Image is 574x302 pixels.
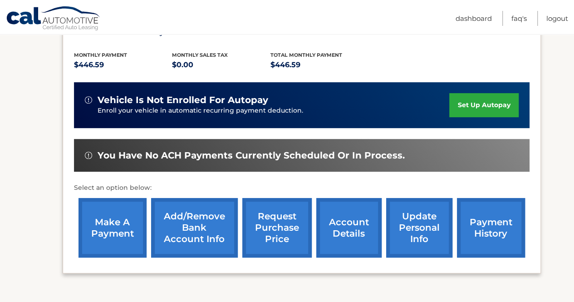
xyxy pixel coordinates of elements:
a: set up autopay [449,93,518,117]
img: alert-white.svg [85,152,92,159]
a: FAQ's [511,11,527,26]
a: payment history [457,198,525,257]
p: $446.59 [270,59,369,71]
span: You have no ACH payments currently scheduled or in process. [98,150,405,161]
a: account details [316,198,382,257]
a: request purchase price [242,198,312,257]
a: update personal info [386,198,452,257]
p: Enroll your vehicle in automatic recurring payment deduction. [98,106,450,116]
span: Total Monthly Payment [270,52,342,58]
img: alert-white.svg [85,96,92,104]
p: $446.59 [74,59,172,71]
a: make a payment [78,198,147,257]
a: Dashboard [456,11,492,26]
p: Select an option below: [74,183,530,193]
a: Logout [546,11,568,26]
span: vehicle is not enrolled for autopay [98,94,268,106]
a: Add/Remove bank account info [151,198,238,257]
p: $0.00 [172,59,270,71]
span: Monthly Payment [74,52,127,58]
span: Monthly sales Tax [172,52,228,58]
a: Cal Automotive [6,6,101,32]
